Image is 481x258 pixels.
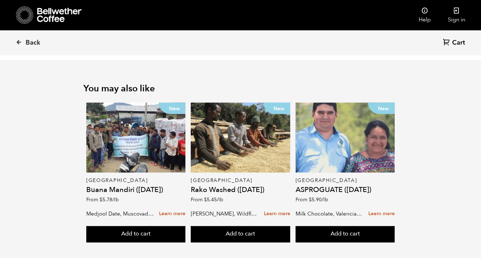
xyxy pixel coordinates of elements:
button: Add to cart [191,226,290,243]
h4: Rako Washed ([DATE]) [191,186,290,193]
h2: You may also like [84,83,398,94]
bdi: 5.78 [99,196,119,203]
h4: ASPROGUATE ([DATE]) [296,186,395,193]
button: Add to cart [86,226,185,243]
button: Add to cart [296,226,395,243]
bdi: 5.45 [204,196,223,203]
span: /lb [112,196,119,203]
a: Learn more [368,206,395,222]
p: [GEOGRAPHIC_DATA] [296,178,395,183]
p: New [159,103,185,114]
p: [PERSON_NAME], Wildflower Honey, Black Tea [191,208,258,219]
p: [GEOGRAPHIC_DATA] [86,178,185,183]
bdi: 5.90 [309,196,328,203]
p: New [263,103,290,114]
span: From [86,196,119,203]
span: Back [26,39,40,47]
a: Learn more [264,206,290,222]
span: From [191,196,223,203]
span: From [296,196,328,203]
span: /lb [217,196,223,203]
a: New [86,103,185,173]
p: New [368,103,395,114]
span: Cart [452,39,465,47]
span: $ [204,196,207,203]
a: New [191,103,290,173]
p: [GEOGRAPHIC_DATA] [191,178,290,183]
p: Milk Chocolate, Valencia Orange, Agave [296,208,363,219]
span: /lb [322,196,328,203]
span: $ [99,196,102,203]
h4: Buana Mandiri ([DATE]) [86,186,185,193]
a: New [296,103,395,173]
a: Learn more [159,206,185,222]
p: Medjool Date, Muscovado Sugar, Vanilla Bean [86,208,154,219]
span: $ [309,196,312,203]
a: Cart [443,38,467,48]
